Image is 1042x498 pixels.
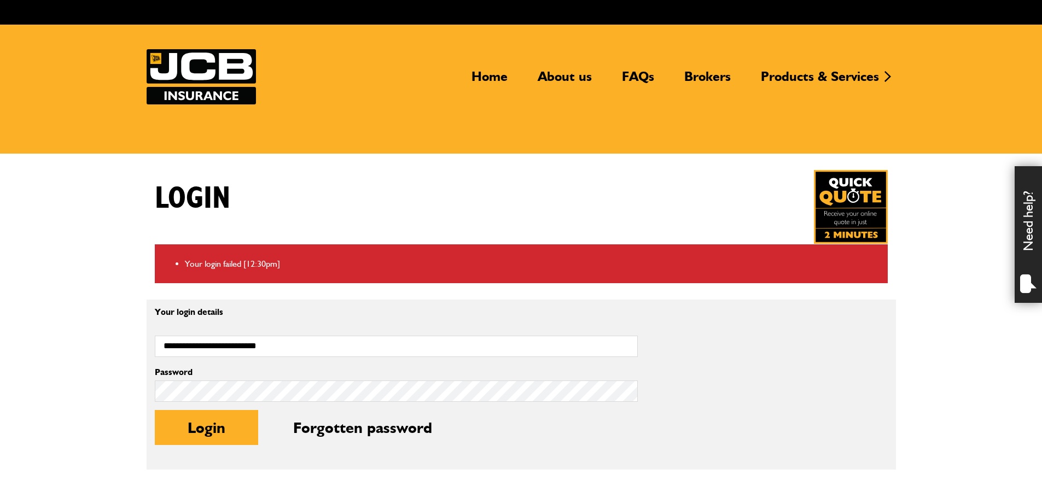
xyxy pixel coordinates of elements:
[814,170,888,244] img: Quick Quote
[147,49,256,104] img: JCB Insurance Services logo
[155,368,638,377] label: Password
[155,410,258,445] button: Login
[814,170,888,244] a: Get your insurance quote in just 2-minutes
[614,68,662,93] a: FAQs
[260,410,465,445] button: Forgotten password
[753,68,887,93] a: Products & Services
[529,68,600,93] a: About us
[147,49,256,104] a: JCB Insurance Services
[463,68,516,93] a: Home
[185,257,880,271] li: Your login failed [12:30pm]
[155,308,638,317] p: Your login details
[676,68,739,93] a: Brokers
[1015,166,1042,303] div: Need help?
[155,180,230,217] h1: Login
